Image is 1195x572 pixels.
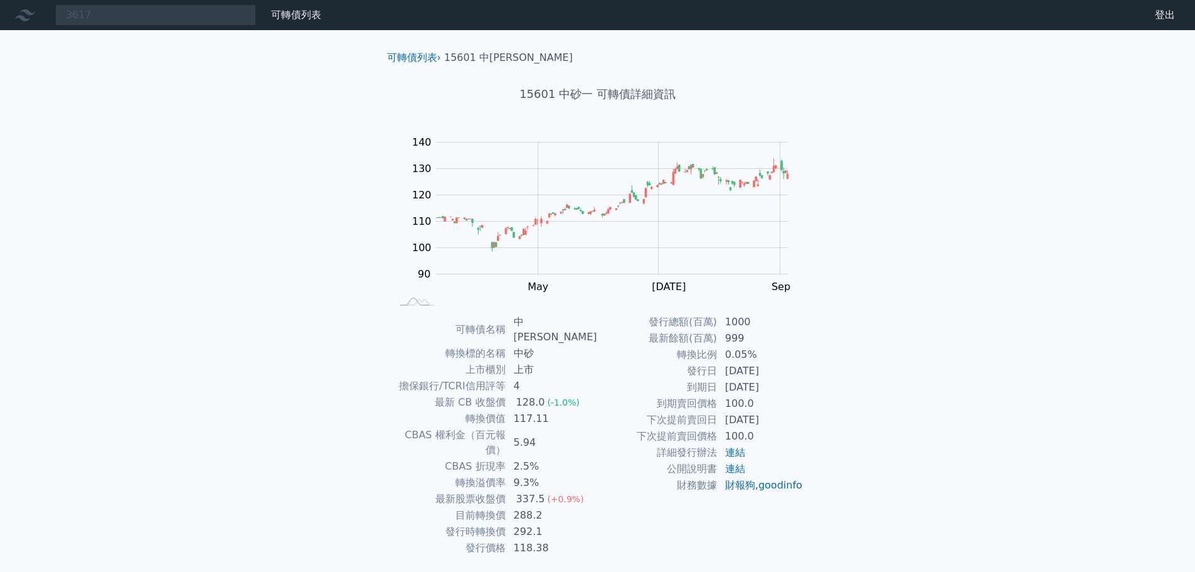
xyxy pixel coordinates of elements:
tspan: 130 [412,163,432,175]
td: 1000 [718,314,804,330]
span: (+0.9%) [547,494,583,504]
td: 詳細發行辦法 [598,445,718,461]
td: 9.3% [506,475,598,491]
td: 最新 CB 收盤價 [392,394,506,411]
tspan: 110 [412,215,432,227]
td: 5.94 [506,427,598,458]
td: [DATE] [718,412,804,428]
tspan: 90 [418,268,430,280]
td: 最新餘額(百萬) [598,330,718,347]
a: 財報狗 [725,479,755,491]
input: 搜尋可轉債 代號／名稱 [55,4,256,26]
span: (-1.0%) [547,397,580,407]
tspan: May [528,281,548,293]
td: 292.1 [506,524,598,540]
td: 轉換比例 [598,347,718,363]
td: 下次提前賣回價格 [598,428,718,445]
td: 發行價格 [392,540,506,556]
tspan: 140 [412,136,432,148]
td: 999 [718,330,804,347]
td: 下次提前賣回日 [598,412,718,428]
a: 連結 [725,463,745,475]
tspan: 120 [412,189,432,201]
td: 上市 [506,362,598,378]
tspan: [DATE] [652,281,686,293]
li: 15601 中[PERSON_NAME] [444,50,573,65]
a: goodinfo [758,479,802,491]
td: 117.11 [506,411,598,427]
td: 上市櫃別 [392,362,506,378]
tspan: Sep [772,281,790,293]
a: 連結 [725,446,745,458]
td: 最新股票收盤價 [392,491,506,507]
td: 目前轉換價 [392,507,506,524]
td: 轉換標的名稱 [392,345,506,362]
tspan: 100 [412,242,432,254]
td: 財務數據 [598,477,718,494]
td: 100.0 [718,396,804,412]
td: 發行總額(百萬) [598,314,718,330]
td: 轉換溢價率 [392,475,506,491]
td: 288.2 [506,507,598,524]
a: 可轉債列表 [387,51,437,63]
td: 到期日 [598,379,718,396]
td: CBAS 權利金（百元報價） [392,427,506,458]
div: 128.0 [514,395,548,410]
a: 登出 [1145,5,1185,25]
td: 0.05% [718,347,804,363]
td: 發行日 [598,363,718,379]
td: 118.38 [506,540,598,556]
li: › [387,50,441,65]
a: 可轉債列表 [271,9,321,21]
td: 2.5% [506,458,598,475]
td: CBAS 折現率 [392,458,506,475]
td: 100.0 [718,428,804,445]
td: [DATE] [718,363,804,379]
td: 可轉債名稱 [392,314,506,345]
td: 擔保銀行/TCRI信用評等 [392,378,506,394]
td: , [718,477,804,494]
div: 337.5 [514,492,548,507]
td: 公開說明書 [598,461,718,477]
td: 發行時轉換價 [392,524,506,540]
td: [DATE] [718,379,804,396]
g: Chart [406,136,807,318]
td: 中砂 [506,345,598,362]
td: 4 [506,378,598,394]
td: 轉換價值 [392,411,506,427]
h1: 15601 中砂一 可轉債詳細資訊 [377,85,819,103]
td: 到期賣回價格 [598,396,718,412]
td: 中[PERSON_NAME] [506,314,598,345]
